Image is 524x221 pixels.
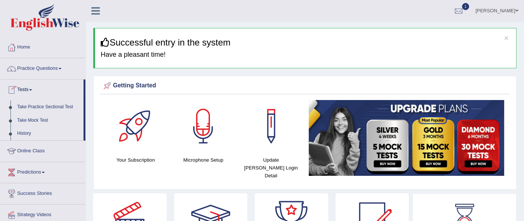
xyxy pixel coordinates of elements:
a: History [14,127,84,140]
a: Online Class [0,141,85,159]
a: Practice Questions [0,58,85,77]
h4: Microphone Setup [173,156,234,164]
a: Predictions [0,162,85,181]
a: Take Mock Test [14,114,84,127]
h4: Update [PERSON_NAME] Login Detail [241,156,301,180]
a: Tests [0,80,84,98]
div: Getting Started [102,80,508,91]
h3: Successful entry in the system [101,38,511,47]
button: × [504,34,509,42]
h4: Have a pleasant time! [101,51,511,59]
a: Success Stories [0,183,85,202]
img: small5.jpg [309,100,505,176]
h4: Your Subscription [106,156,166,164]
a: Take Practice Sectional Test [14,100,84,114]
span: 1 [462,3,470,10]
a: Home [0,37,85,56]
